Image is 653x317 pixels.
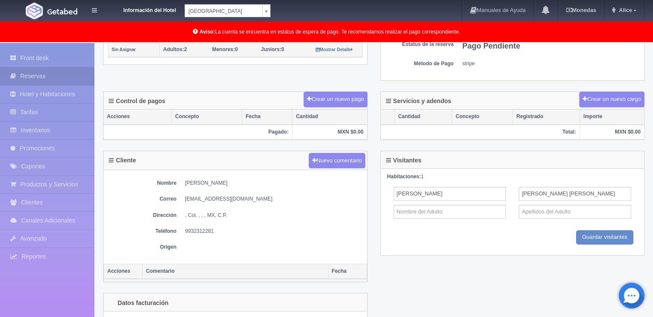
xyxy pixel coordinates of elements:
input: Apellidos del Adulto [519,187,631,201]
th: Registrado [513,110,580,124]
input: Nombre del Adulto [394,187,506,201]
h4: Servicios y adendos [386,98,451,104]
strong: Habitaciones: [387,174,421,180]
b: Monedas [566,7,596,13]
input: Guardar visitantes [576,230,634,244]
th: Fecha [328,264,367,279]
th: Acciones [104,264,143,279]
th: Pagado: [103,125,292,140]
th: Cantidad [292,110,367,124]
dd: [PERSON_NAME] [185,180,363,187]
dt: Nombre [108,180,176,187]
span: 0 [261,46,284,52]
b: Pago Pendiente [462,42,520,50]
b: Aviso: [200,29,215,35]
dd: stripe [462,60,640,67]
th: MXN $0.00 [580,125,644,140]
th: Concepto [452,110,513,124]
dt: Método de Pago [385,60,454,67]
img: Getabed [26,3,43,19]
button: Crear un nuevo pago [304,91,367,107]
dd: , Col. , , , MX, C.P. [185,212,363,219]
th: Acciones [103,110,171,124]
button: Nuevo comentario [309,153,365,169]
span: 0 [212,46,238,52]
small: Mostrar Detalle [316,47,353,52]
span: 2 [163,46,187,52]
th: MXN $0.00 [292,125,367,140]
div: 1 [387,173,638,180]
span: Alice [617,7,632,13]
strong: Menores: [212,46,235,52]
dt: Dirección [108,212,176,219]
th: Total: [381,125,580,140]
dt: Correo [108,195,176,203]
span: [GEOGRAPHIC_DATA] [188,5,259,18]
h4: Control de pagos [109,98,165,104]
strong: Adultos: [163,46,184,52]
th: Fecha [242,110,292,124]
dd: [EMAIL_ADDRESS][DOMAIN_NAME] [185,195,363,203]
dd: 9932312281 [185,228,363,235]
a: [GEOGRAPHIC_DATA] [185,4,270,17]
dt: Teléfono [108,228,176,235]
th: Concepto [171,110,242,124]
img: Getabed [47,8,77,15]
h4: Cliente [109,157,136,164]
dt: Estatus de la reserva [385,41,454,48]
th: Importe [580,110,644,124]
th: Comentario [143,264,328,279]
dt: Información del Hotel [107,4,176,14]
strong: Juniors: [261,46,281,52]
input: Apellidos del Adulto [519,205,631,219]
dt: Origen [108,244,176,251]
small: Sin Asignar [112,47,136,52]
a: Mostrar Detalle [316,46,353,52]
h4: Datos facturación [109,299,168,306]
input: Nombre del Adulto [394,205,506,219]
th: Cantidad [395,110,452,124]
h4: Visitantes [386,157,422,164]
button: Crear un nuevo cargo [579,91,644,107]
